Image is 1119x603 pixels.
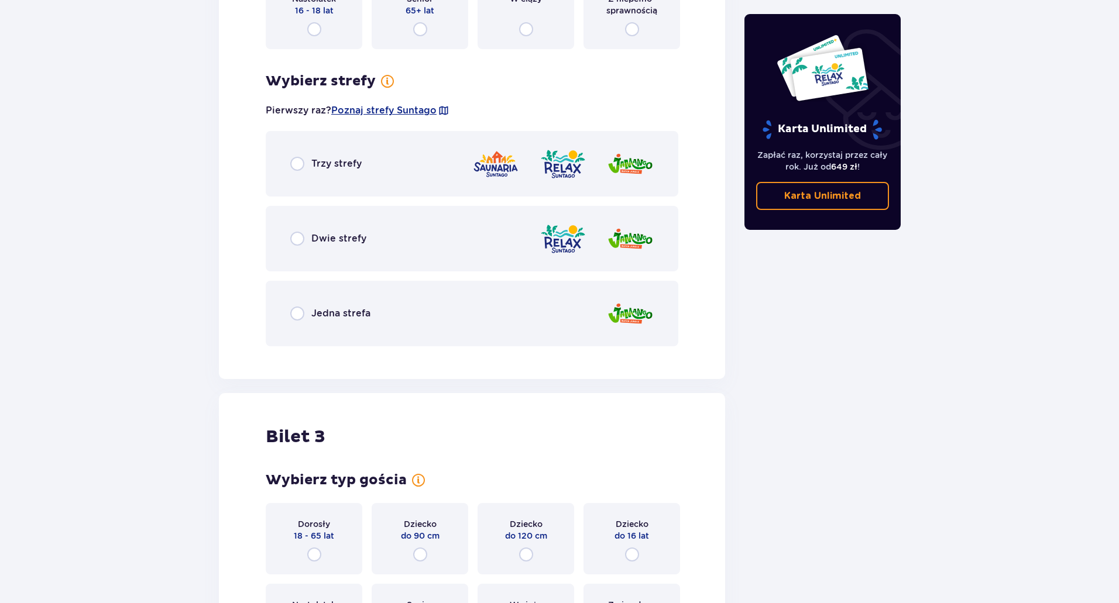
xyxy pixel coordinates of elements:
[472,147,519,181] img: Saunaria
[776,34,869,102] img: Dwie karty całoroczne do Suntago z napisem 'UNLIMITED RELAX', na białym tle z tropikalnymi liśćmi...
[615,530,649,542] span: do 16 lat
[311,232,366,245] span: Dwie strefy
[831,162,857,171] span: 649 zł
[756,149,890,173] p: Zapłać raz, korzystaj przez cały rok. Już od !
[266,104,449,117] p: Pierwszy raz?
[756,182,890,210] a: Karta Unlimited
[294,530,334,542] span: 18 - 65 lat
[607,147,654,181] img: Jamango
[406,5,434,16] span: 65+ lat
[311,307,370,320] span: Jedna strefa
[784,189,861,202] p: Karta Unlimited
[761,119,883,140] p: Karta Unlimited
[311,157,362,170] span: Trzy strefy
[404,518,437,530] span: Dziecko
[540,222,586,256] img: Relax
[331,104,437,117] a: Poznaj strefy Suntago
[510,518,543,530] span: Dziecko
[505,530,547,542] span: do 120 cm
[298,518,330,530] span: Dorosły
[540,147,586,181] img: Relax
[607,222,654,256] img: Jamango
[607,297,654,330] img: Jamango
[266,426,325,448] h2: Bilet 3
[295,5,334,16] span: 16 - 18 lat
[266,73,376,90] h3: Wybierz strefy
[616,518,648,530] span: Dziecko
[401,530,440,542] span: do 90 cm
[266,471,407,489] h3: Wybierz typ gościa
